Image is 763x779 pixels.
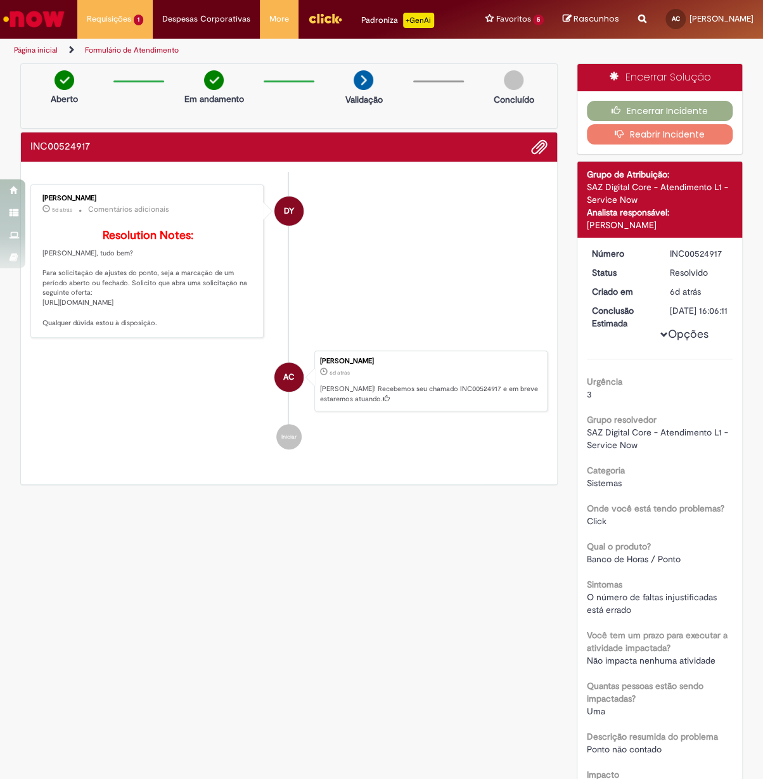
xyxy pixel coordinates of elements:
img: ServiceNow [1,6,67,32]
time: 25/09/2025 14:40:46 [52,206,72,214]
span: Click [587,515,606,527]
p: [PERSON_NAME], tudo bem? Para solicitação de ajustes do ponto, seja a marcação de um período aber... [42,229,253,328]
p: Em andamento [184,93,244,105]
button: Encerrar Incidente [587,101,733,121]
div: [PERSON_NAME] [42,195,253,202]
dt: Criado em [582,285,660,298]
span: 3 [587,389,592,400]
span: Uma [587,705,605,717]
span: 6d atrás [669,286,700,297]
span: 5d atrás [52,206,72,214]
span: AC [672,15,680,23]
div: Alexandre Feitosa Da Costa [274,363,304,392]
b: Você tem um prazo para executar a atividade impactada? [587,629,728,653]
p: Aberto [51,93,78,105]
div: Padroniza [361,13,434,28]
div: SAZ Digital Core - Atendimento L1 - Service Now [587,181,733,206]
a: Rascunhos [563,13,619,25]
div: INC00524917 [669,247,728,260]
div: Analista responsável: [587,206,733,219]
li: Alexandre Feitosa Da Costa [30,351,548,411]
img: click_logo_yellow_360x200.png [308,9,342,28]
a: Página inicial [14,45,58,55]
span: Sistemas [587,477,622,489]
span: Não impacta nenhuma atividade [587,655,715,666]
p: Concluído [493,93,534,106]
span: Requisições [87,13,131,25]
span: Rascunhos [574,13,619,25]
time: 24/09/2025 14:06:11 [669,286,700,297]
img: check-circle-green.png [204,70,224,90]
span: [PERSON_NAME] [689,13,753,24]
button: Adicionar anexos [531,139,548,155]
p: +GenAi [403,13,434,28]
div: Encerrar Solução [577,64,743,91]
span: Despesas Corporativas [162,13,250,25]
b: Grupo resolvedor [587,414,657,425]
span: Banco de Horas / Ponto [587,553,681,565]
b: Categoria [587,465,625,476]
span: O número de faltas injustificadas está errado [587,591,719,615]
b: Qual o produto? [587,541,651,552]
img: arrow-next.png [354,70,373,90]
b: Onde você está tendo problemas? [587,503,724,514]
div: Grupo de Atribuição: [587,168,733,181]
div: [DATE] 16:06:11 [669,304,728,317]
ul: Histórico de tíquete [30,172,548,462]
dt: Número [582,247,660,260]
b: Sintomas [587,579,622,590]
div: 24/09/2025 14:06:11 [669,285,728,298]
p: [PERSON_NAME]! Recebemos seu chamado INC00524917 e em breve estaremos atuando. [320,384,541,404]
span: More [269,13,289,25]
a: Formulário de Atendimento [85,45,179,55]
b: Urgência [587,376,622,387]
dt: Conclusão Estimada [582,304,660,330]
dt: Status [582,266,660,279]
span: Ponto não contado [587,744,662,755]
span: 5 [533,15,544,25]
div: [PERSON_NAME] [587,219,733,231]
div: Diogo Yatsu [274,196,304,226]
b: Resolution Notes: [103,228,193,243]
div: Resolvido [669,266,728,279]
div: [PERSON_NAME] [320,357,541,365]
ul: Trilhas de página [10,39,499,62]
button: Reabrir Incidente [587,124,733,145]
img: check-circle-green.png [54,70,74,90]
img: img-circle-grey.png [504,70,523,90]
time: 24/09/2025 14:06:11 [330,369,350,377]
span: Favoritos [496,13,530,25]
span: 6d atrás [330,369,350,377]
h2: INC00524917 Histórico de tíquete [30,141,90,153]
b: Descrição resumida do problema [587,731,718,742]
small: Comentários adicionais [88,204,169,215]
span: SAZ Digital Core - Atendimento L1 - Service Now [587,427,731,451]
p: Validação [345,93,382,106]
span: DY [284,196,294,226]
span: AC [283,362,295,392]
b: Quantas pessoas estão sendo impactadas? [587,680,703,704]
span: 1 [134,15,143,25]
